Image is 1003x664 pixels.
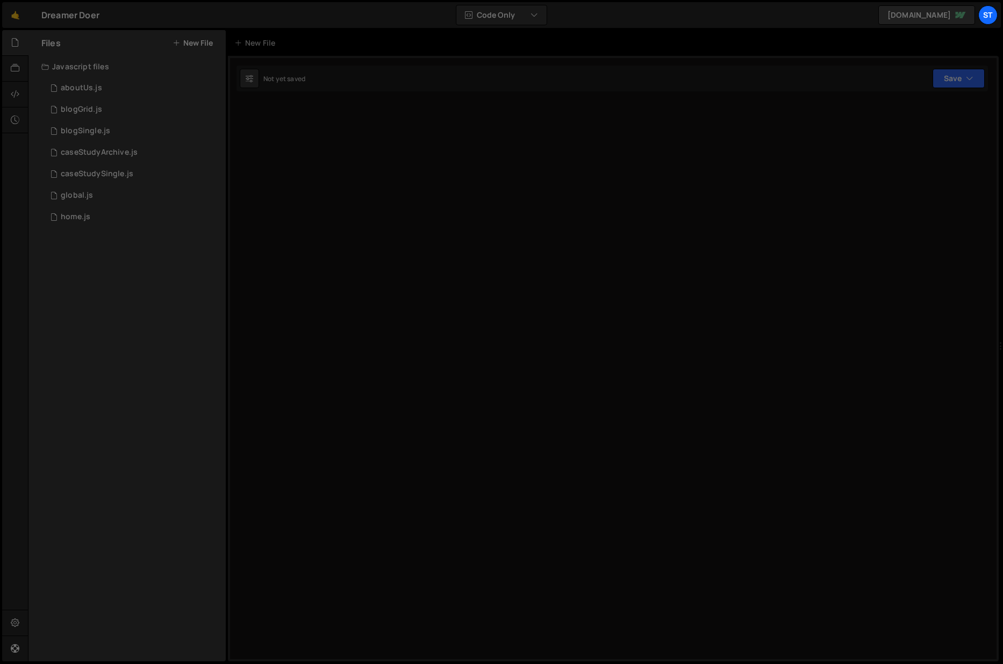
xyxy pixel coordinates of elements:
[173,39,213,47] button: New File
[41,99,226,120] div: 14607/41073.js
[61,212,90,222] div: home.js
[41,37,61,49] h2: Files
[41,206,226,228] div: 14607/37969.js
[263,74,305,83] div: Not yet saved
[61,83,102,93] div: aboutUs.js
[41,9,99,21] div: Dreamer Doer
[978,5,998,25] a: ST
[41,120,226,142] div: 14607/41089.js
[61,169,133,179] div: caseStudySingle.js
[61,105,102,114] div: blogGrid.js
[61,126,110,136] div: blogSingle.js
[2,2,28,28] a: 🤙
[41,142,226,163] div: 14607/41446.js
[878,5,975,25] a: [DOMAIN_NAME]
[41,77,226,99] div: 14607/42624.js
[41,185,226,206] div: 14607/37968.js
[456,5,547,25] button: Code Only
[41,163,226,185] div: 14607/41637.js
[28,56,226,77] div: Javascript files
[234,38,280,48] div: New File
[61,191,93,200] div: global.js
[933,69,985,88] button: Save
[61,148,138,157] div: caseStudyArchive.js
